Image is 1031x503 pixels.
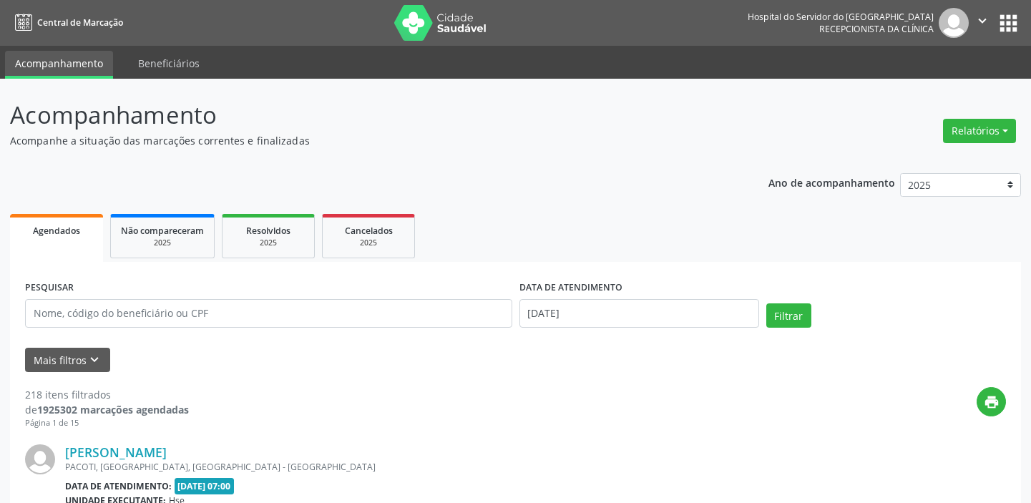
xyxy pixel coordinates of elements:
[246,225,290,237] span: Resolvidos
[25,277,74,299] label: PESQUISAR
[748,11,934,23] div: Hospital do Servidor do [GEOGRAPHIC_DATA]
[65,461,791,473] div: PACOTI, [GEOGRAPHIC_DATA], [GEOGRAPHIC_DATA] - [GEOGRAPHIC_DATA]
[25,402,189,417] div: de
[25,348,110,373] button: Mais filtroskeyboard_arrow_down
[939,8,969,38] img: img
[121,238,204,248] div: 2025
[984,394,1000,410] i: print
[65,480,172,492] b: Data de atendimento:
[37,16,123,29] span: Central de Marcação
[87,352,102,368] i: keyboard_arrow_down
[996,11,1021,36] button: apps
[768,173,895,191] p: Ano de acompanhamento
[345,225,393,237] span: Cancelados
[10,97,718,133] p: Acompanhamento
[977,387,1006,416] button: print
[121,225,204,237] span: Não compareceram
[128,51,210,76] a: Beneficiários
[333,238,404,248] div: 2025
[33,225,80,237] span: Agendados
[25,444,55,474] img: img
[25,387,189,402] div: 218 itens filtrados
[766,303,811,328] button: Filtrar
[519,299,759,328] input: Selecione um intervalo
[25,417,189,429] div: Página 1 de 15
[65,444,167,460] a: [PERSON_NAME]
[974,13,990,29] i: 
[819,23,934,35] span: Recepcionista da clínica
[175,478,235,494] span: [DATE] 07:00
[10,133,718,148] p: Acompanhe a situação das marcações correntes e finalizadas
[10,11,123,34] a: Central de Marcação
[943,119,1016,143] button: Relatórios
[5,51,113,79] a: Acompanhamento
[519,277,622,299] label: DATA DE ATENDIMENTO
[25,299,512,328] input: Nome, código do beneficiário ou CPF
[233,238,304,248] div: 2025
[37,403,189,416] strong: 1925302 marcações agendadas
[969,8,996,38] button: 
